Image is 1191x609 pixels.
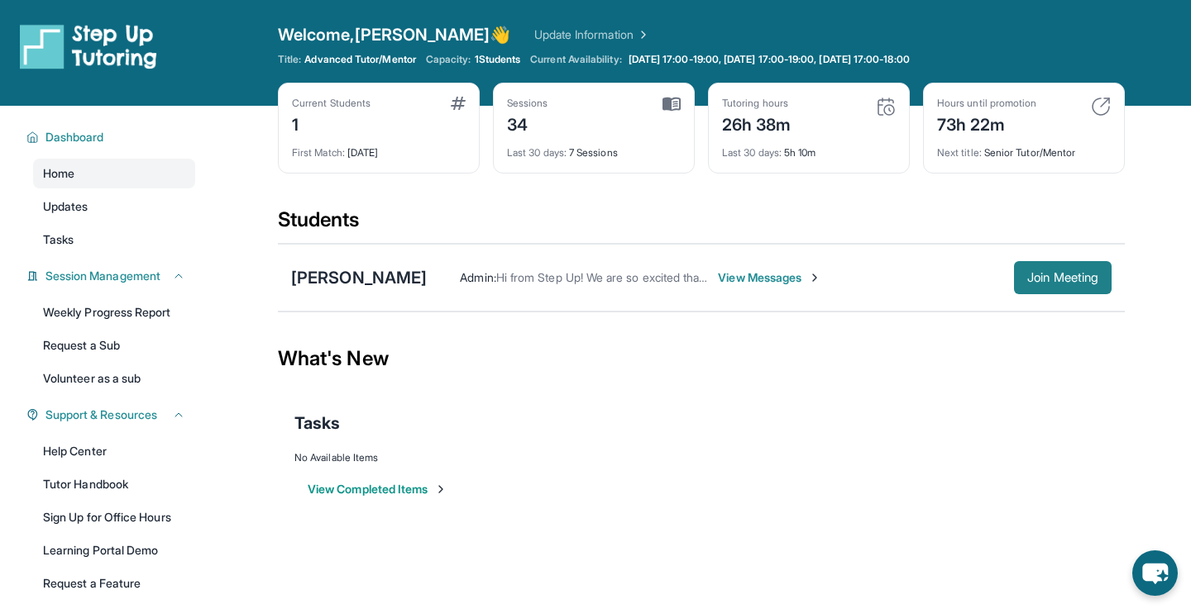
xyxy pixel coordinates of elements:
div: No Available Items [294,451,1108,464]
div: Hours until promotion [937,97,1036,110]
img: card [451,97,466,110]
button: Support & Resources [39,407,185,423]
span: Next title : [937,146,982,159]
a: Tutor Handbook [33,469,195,499]
button: Join Meeting [1014,261,1112,294]
span: First Match : [292,146,345,159]
button: chat-button [1132,550,1178,596]
div: 73h 22m [937,110,1036,136]
div: 34 [507,110,548,136]
img: Chevron-Right [808,271,821,284]
img: logo [20,23,157,69]
span: Welcome, [PERSON_NAME] 👋 [278,23,511,46]
a: Update Information [534,26,650,43]
button: Dashboard [39,129,185,145]
a: Sign Up for Office Hours [33,502,195,532]
span: 1 Students [475,53,521,66]
span: [DATE] 17:00-19:00, [DATE] 17:00-19:00, [DATE] 17:00-18:00 [629,53,910,66]
span: Last 30 days : [722,146,782,159]
img: card [876,97,896,117]
div: 7 Sessions [507,136,681,159]
div: Sessions [507,97,548,110]
span: Tasks [43,231,74,248]
a: Request a Feature [33,569,195,598]
span: Session Management [45,268,160,284]
div: Tutoring hours [722,97,792,110]
a: Weekly Progress Report [33,297,195,327]
button: Session Management [39,268,185,284]
div: 5h 10m [722,136,896,159]
span: Tasks [294,412,340,435]
a: Request a Sub [33,331,195,360]
img: Chevron Right [634,26,650,43]
span: Title: [278,53,301,66]
a: Updates [33,192,195,221]
span: Support & Resources [45,407,157,423]
div: Students [278,207,1125,243]
a: Tasks [33,225,195,255]
span: Join Meeting [1027,273,1098,283]
a: Learning Portal Demo [33,535,195,565]
div: What's New [278,322,1125,395]
div: Current Students [292,97,371,110]
a: [DATE] 17:00-19:00, [DATE] 17:00-19:00, [DATE] 17:00-18:00 [625,53,913,66]
span: View Messages [718,269,821,286]
span: Admin : [460,270,495,284]
div: [DATE] [292,136,466,159]
a: Help Center [33,436,195,466]
img: card [1091,97,1111,117]
div: Senior Tutor/Mentor [937,136,1111,159]
span: Advanced Tutor/Mentor [304,53,415,66]
div: [PERSON_NAME] [291,266,427,289]
div: 26h 38m [722,110,792,136]
span: Capacity: [426,53,471,66]
span: Current Availability: [530,53,621,66]
img: card [662,97,681,112]
a: Home [33,159,195,188]
button: View Completed Items [308,481,447,497]
a: Volunteer as a sub [33,364,195,393]
span: Updates [43,198,88,215]
div: 1 [292,110,371,136]
span: Dashboard [45,129,104,145]
span: Last 30 days : [507,146,567,159]
span: Home [43,165,74,182]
